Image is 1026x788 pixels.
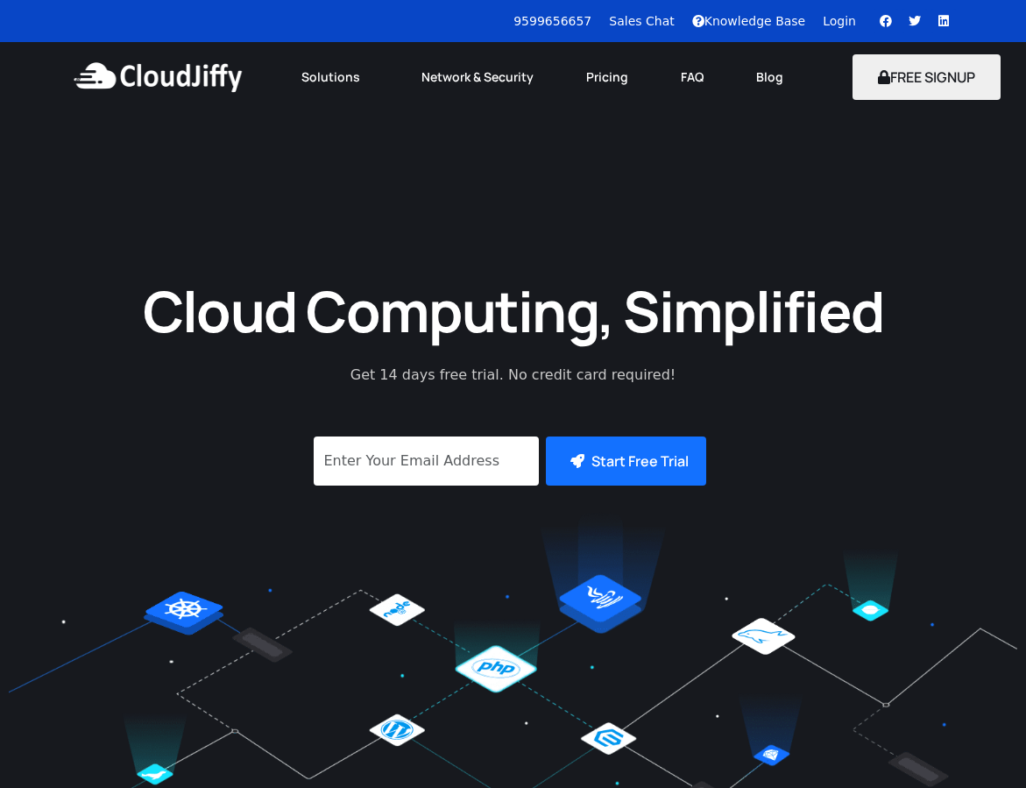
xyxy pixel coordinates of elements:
[609,14,674,28] a: Sales Chat
[119,274,908,347] h1: Cloud Computing, Simplified
[823,14,856,28] a: Login
[546,437,706,486] button: Start Free Trial
[560,58,655,96] a: Pricing
[395,58,560,96] a: Network & Security
[692,14,806,28] a: Knowledge Base
[853,67,1001,87] a: FREE SIGNUP
[853,54,1001,100] button: FREE SIGNUP
[513,14,591,28] a: 9599656657
[655,58,730,96] a: FAQ
[730,58,810,96] a: Blog
[314,437,539,486] input: Enter Your Email Address
[272,365,754,386] p: Get 14 days free trial. No credit card required!
[275,58,395,96] a: Solutions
